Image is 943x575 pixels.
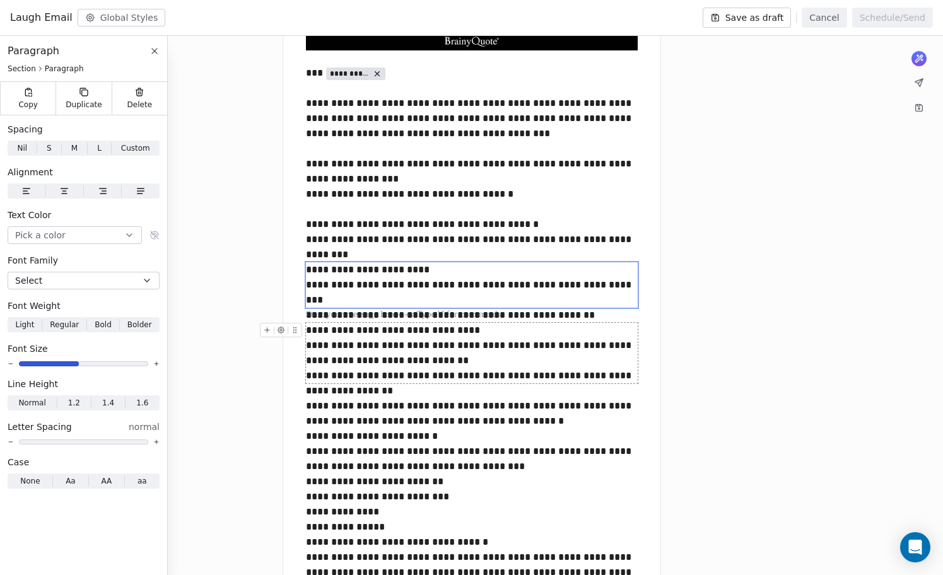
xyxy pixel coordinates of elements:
span: Bold [95,319,112,330]
button: Schedule/Send [852,8,933,28]
span: Regular [50,319,79,330]
span: Nil [17,142,27,154]
span: Light [15,319,34,330]
span: Font Size [8,342,48,355]
span: M [71,142,78,154]
span: Duplicate [66,100,102,110]
span: aa [138,475,147,487]
span: Delete [127,100,153,110]
span: Aa [66,475,76,487]
span: None [20,475,40,487]
span: 1.6 [136,397,148,409]
span: Font Family [8,254,58,267]
span: Copy [18,100,38,110]
span: Text Color [8,209,51,221]
span: Section [8,64,36,74]
button: Global Styles [78,9,166,26]
span: Paragraph [8,44,59,59]
div: Open Intercom Messenger [900,532,930,562]
span: Font Weight [8,299,61,312]
span: Bolder [127,319,152,330]
button: Cancel [802,8,846,28]
span: 1.2 [68,397,80,409]
span: Letter Spacing [8,421,72,433]
span: S [47,142,52,154]
span: L [97,142,102,154]
span: Line Height [8,378,58,390]
span: 1.4 [102,397,114,409]
button: Save as draft [703,8,792,28]
span: Case [8,456,29,468]
span: Select [15,274,42,287]
span: Normal [18,397,45,409]
span: Paragraph [45,64,84,74]
span: Spacing [8,123,43,136]
span: Laugh Email [10,10,73,25]
button: Pick a color [8,226,142,244]
span: Custom [121,142,150,154]
span: Alignment [8,166,53,178]
span: normal [129,421,160,433]
span: AA [101,475,112,487]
